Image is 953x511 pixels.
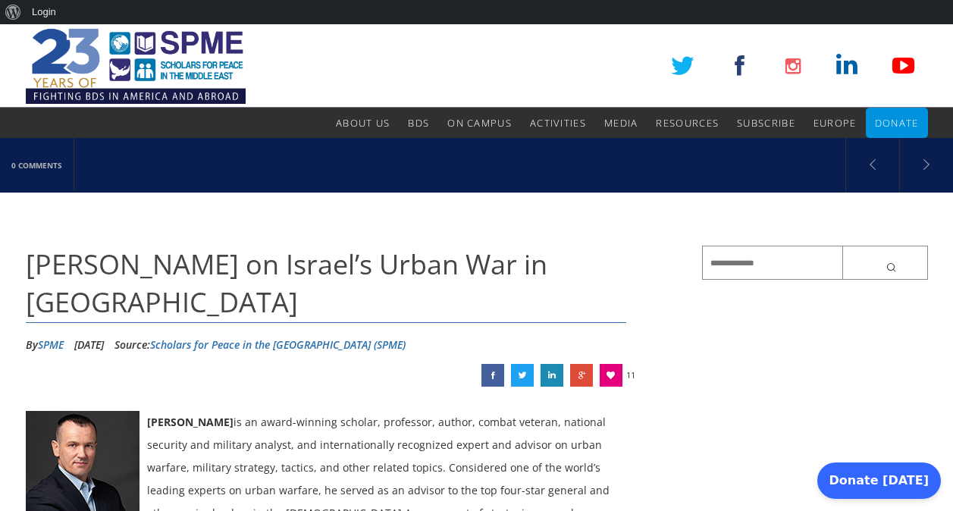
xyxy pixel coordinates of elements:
[26,334,64,356] li: By
[813,108,857,138] a: Europe
[530,108,586,138] a: Activities
[604,108,638,138] a: Media
[511,364,534,387] a: John Spencer on Israel’s Urban War in Gaza
[656,116,719,130] span: Resources
[114,334,406,356] div: Source:
[656,108,719,138] a: Resources
[336,116,390,130] span: About Us
[530,116,586,130] span: Activities
[875,108,919,138] a: Donate
[541,364,563,387] a: John Spencer on Israel’s Urban War in Gaza
[26,24,246,108] img: SPME
[626,364,635,387] span: 11
[147,415,234,429] strong: [PERSON_NAME]
[38,337,64,352] a: SPME
[336,108,390,138] a: About Us
[481,364,504,387] a: John Spencer on Israel’s Urban War in Gaza
[408,108,429,138] a: BDS
[408,116,429,130] span: BDS
[737,108,795,138] a: Subscribe
[447,108,512,138] a: On Campus
[737,116,795,130] span: Subscribe
[150,337,406,352] a: Scholars for Peace in the [GEOGRAPHIC_DATA] (SPME)
[26,246,547,321] span: [PERSON_NAME] on Israel’s Urban War in [GEOGRAPHIC_DATA]
[447,116,512,130] span: On Campus
[74,334,104,356] li: [DATE]
[570,364,593,387] a: John Spencer on Israel’s Urban War in Gaza
[813,116,857,130] span: Europe
[604,116,638,130] span: Media
[875,116,919,130] span: Donate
